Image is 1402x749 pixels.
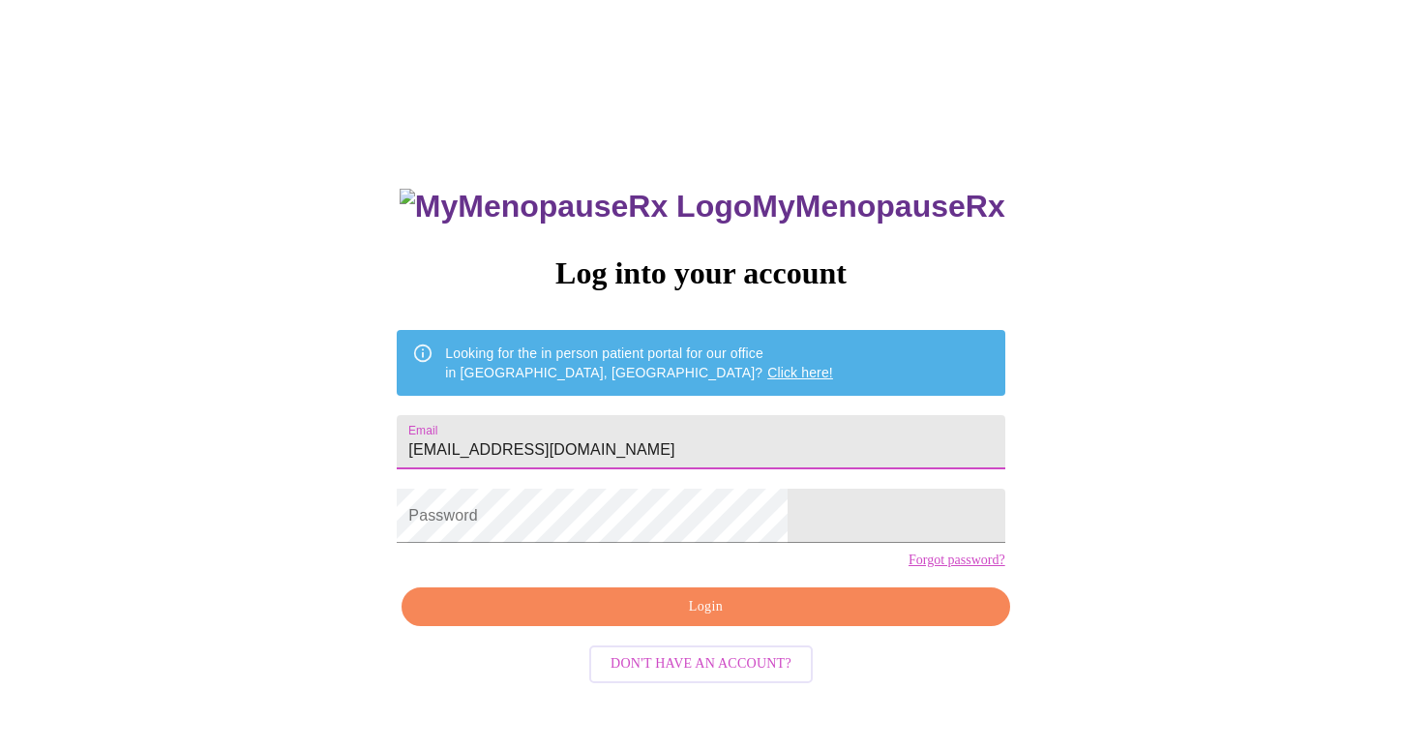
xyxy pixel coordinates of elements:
[909,553,1005,568] a: Forgot password?
[397,255,1004,291] h3: Log into your account
[589,645,813,683] button: Don't have an account?
[584,654,818,671] a: Don't have an account?
[400,189,752,225] img: MyMenopauseRx Logo
[402,587,1009,627] button: Login
[767,365,833,380] a: Click here!
[400,189,1005,225] h3: MyMenopauseRx
[611,652,791,676] span: Don't have an account?
[424,595,987,619] span: Login
[445,336,833,390] div: Looking for the in person patient portal for our office in [GEOGRAPHIC_DATA], [GEOGRAPHIC_DATA]?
